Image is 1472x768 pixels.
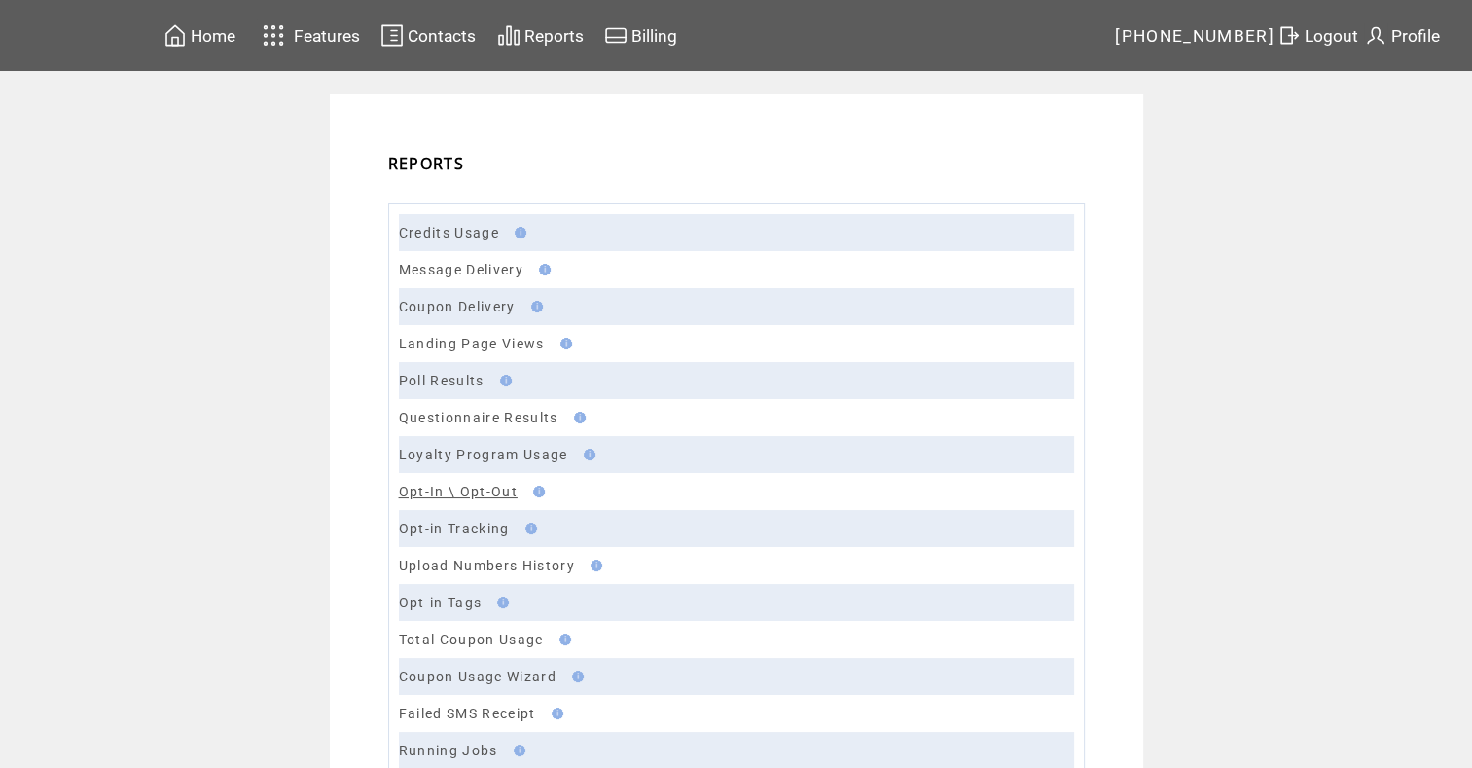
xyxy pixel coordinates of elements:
[497,23,521,48] img: chart.svg
[388,153,464,174] span: REPORTS
[631,26,677,46] span: Billing
[601,20,680,51] a: Billing
[555,338,572,349] img: help.gif
[525,301,543,312] img: help.gif
[191,26,235,46] span: Home
[546,708,563,719] img: help.gif
[399,299,516,314] a: Coupon Delivery
[1305,26,1358,46] span: Logout
[399,632,544,647] a: Total Coupon Usage
[585,560,602,571] img: help.gif
[399,558,575,573] a: Upload Numbers History
[1275,20,1361,51] a: Logout
[508,745,525,756] img: help.gif
[578,449,595,460] img: help.gif
[527,486,545,497] img: help.gif
[604,23,628,48] img: creidtcard.svg
[399,447,568,462] a: Loyalty Program Usage
[1364,23,1387,48] img: profile.svg
[161,20,238,51] a: Home
[380,23,404,48] img: contacts.svg
[408,26,476,46] span: Contacts
[1277,23,1301,48] img: exit.svg
[399,743,498,758] a: Running Jobs
[163,23,187,48] img: home.svg
[399,706,536,721] a: Failed SMS Receipt
[1115,26,1275,46] span: [PHONE_NUMBER]
[399,262,523,277] a: Message Delivery
[509,227,526,238] img: help.gif
[1391,26,1440,46] span: Profile
[399,595,483,610] a: Opt-in Tags
[399,669,556,684] a: Coupon Usage Wizard
[491,597,509,608] img: help.gif
[494,375,512,386] img: help.gif
[399,225,499,240] a: Credits Usage
[399,373,485,388] a: Poll Results
[533,264,551,275] img: help.gif
[294,26,360,46] span: Features
[1361,20,1443,51] a: Profile
[554,634,571,645] img: help.gif
[399,410,558,425] a: Questionnaire Results
[524,26,584,46] span: Reports
[566,671,584,682] img: help.gif
[377,20,479,51] a: Contacts
[399,336,545,351] a: Landing Page Views
[494,20,587,51] a: Reports
[399,484,518,499] a: Opt-In \ Opt-Out
[520,523,537,534] img: help.gif
[254,17,364,55] a: Features
[568,412,586,423] img: help.gif
[257,19,291,52] img: features.svg
[399,521,510,536] a: Opt-in Tracking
